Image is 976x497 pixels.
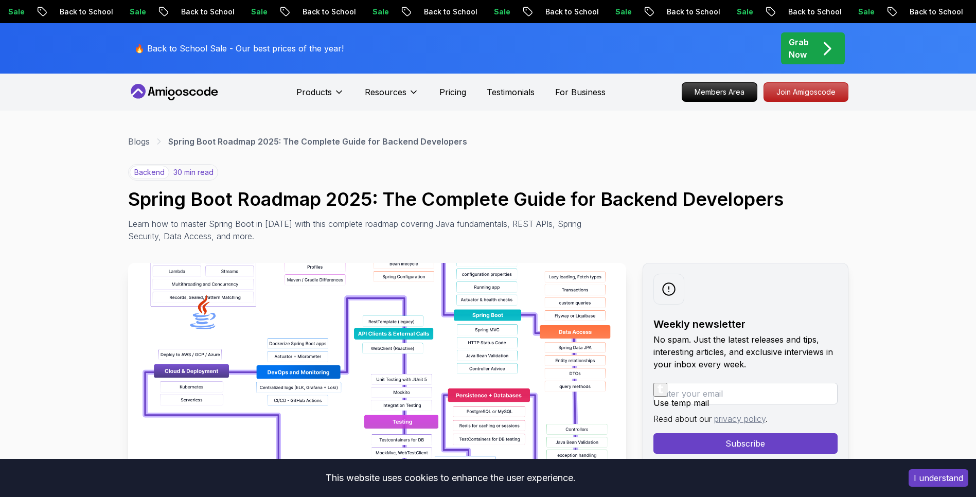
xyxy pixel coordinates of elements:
p: Spring Boot Roadmap 2025: The Complete Guide for Backend Developers [168,135,467,148]
button: Resources [365,86,419,106]
p: Sale [360,7,393,17]
p: Sale [846,7,879,17]
p: Sale [239,7,272,17]
p: Sale [603,7,636,17]
a: For Business [555,86,606,98]
img: Spring Boot Roadmap 2025: The Complete Guide for Backend Developers thumbnail [128,263,626,494]
p: Back to School [654,7,724,17]
p: Learn how to master Spring Boot in [DATE] with this complete roadmap covering Java fundamentals, ... [128,218,589,242]
a: Blogs [128,135,150,148]
input: Enter your email [653,383,838,404]
p: Sale [724,7,757,17]
p: No spam. Just the latest releases and tips, interesting articles, and exclusive interviews in you... [653,333,838,370]
p: Grab Now [789,36,809,61]
p: Members Area [682,83,757,101]
button: Subscribe [653,433,838,454]
p: Back to School [533,7,603,17]
h1: Spring Boot Roadmap 2025: The Complete Guide for Backend Developers [128,189,848,209]
button: Accept cookies [909,469,968,487]
a: Testimonials [487,86,535,98]
p: Back to School [47,7,117,17]
p: 🔥 Back to School Sale - Our best prices of the year! [134,42,344,55]
p: Sale [482,7,514,17]
p: Resources [365,86,406,98]
p: Join Amigoscode [764,83,848,101]
a: Members Area [682,82,757,102]
p: Back to School [169,7,239,17]
div: This website uses cookies to enhance the user experience. [8,467,893,489]
p: Back to School [290,7,360,17]
p: Sale [117,7,150,17]
p: Back to School [776,7,846,17]
p: Back to School [412,7,482,17]
h2: Weekly newsletter [653,317,838,331]
button: Products [296,86,344,106]
a: Join Amigoscode [764,82,848,102]
p: Read about our . [653,413,838,425]
p: Products [296,86,332,98]
a: privacy policy [714,414,766,424]
p: 30 min read [173,167,214,177]
a: Pricing [439,86,466,98]
p: Back to School [897,7,967,17]
p: backend [130,166,169,179]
